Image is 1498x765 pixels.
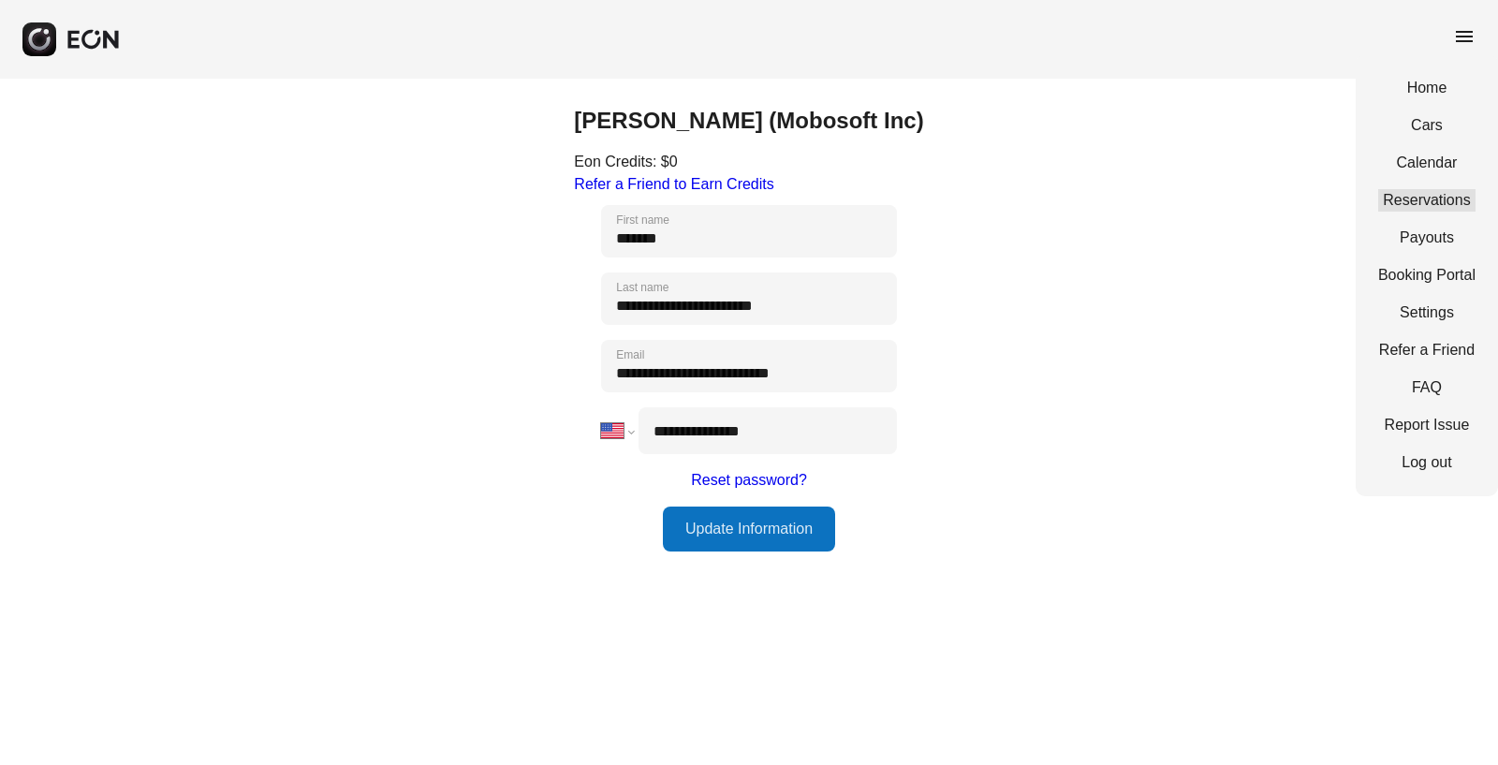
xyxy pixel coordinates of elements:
[663,507,835,552] button: Update Information
[1378,339,1476,361] a: Refer a Friend
[616,213,669,228] label: First name
[1378,227,1476,249] a: Payouts
[574,106,923,136] h2: [PERSON_NAME] (Mobosoft Inc)
[1378,189,1476,212] a: Reservations
[1378,302,1476,324] a: Settings
[1378,451,1476,474] a: Log out
[1378,376,1476,399] a: FAQ
[616,280,668,295] label: Last name
[691,469,807,492] a: Reset password?
[1378,152,1476,174] a: Calendar
[1378,114,1476,137] a: Cars
[1378,414,1476,436] a: Report Issue
[1378,264,1476,287] a: Booking Portal
[616,347,644,362] label: Email
[1378,77,1476,99] a: Home
[574,176,773,192] a: Refer a Friend to Earn Credits
[1453,25,1476,48] span: menu
[574,151,923,173] div: Eon Credits: $0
